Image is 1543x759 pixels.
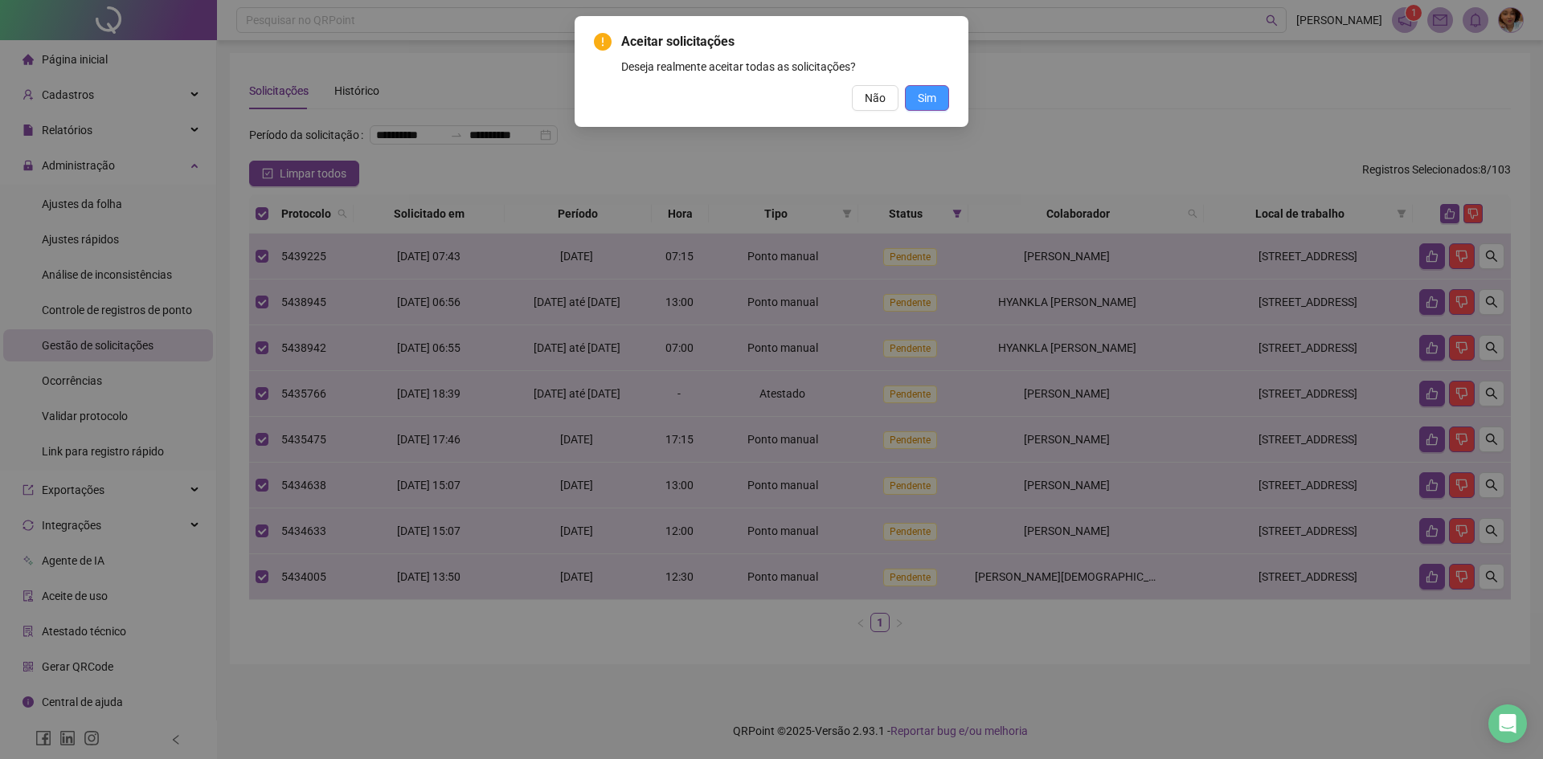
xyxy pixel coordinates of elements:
[918,89,936,107] span: Sim
[621,58,949,75] div: Deseja realmente aceitar todas as solicitações?
[594,33,612,51] span: exclamation-circle
[621,32,949,51] span: Aceitar solicitações
[1488,704,1527,743] div: Open Intercom Messenger
[905,85,949,111] button: Sim
[852,85,898,111] button: Não
[865,89,886,107] span: Não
